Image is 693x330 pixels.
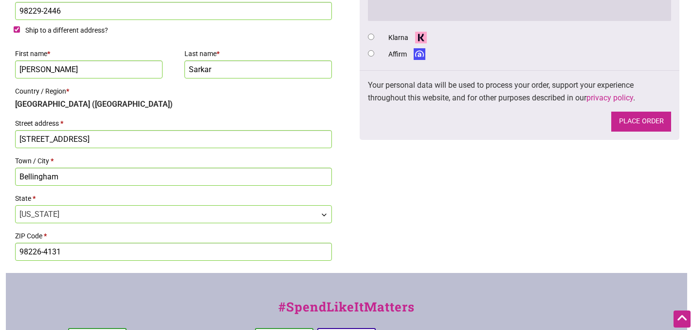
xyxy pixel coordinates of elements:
label: First name [15,47,163,60]
img: Affirm [410,48,428,60]
span: State [15,205,332,223]
span: Ship to a different address? [25,26,108,34]
div: Scroll Back to Top [674,311,691,328]
label: Affirm [388,48,428,60]
label: Town / City [15,154,332,168]
input: House number and street name [15,130,332,148]
label: Street address [15,116,332,130]
div: #SpendLikeItMatters [6,297,687,326]
label: Country / Region [15,84,332,98]
p: Your personal data will be used to process your order, support your experience throughout this we... [368,79,671,104]
input: Ship to a different address? [14,26,20,33]
label: ZIP Code [15,229,332,243]
button: Place order [611,112,671,132]
a: privacy policy [586,93,633,102]
label: Last name [184,47,332,60]
span: Washington [16,206,331,223]
img: Klarna [412,32,430,43]
strong: [GEOGRAPHIC_DATA] ([GEOGRAPHIC_DATA]) [15,99,173,109]
label: Klarna [388,32,430,44]
label: State [15,192,332,205]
